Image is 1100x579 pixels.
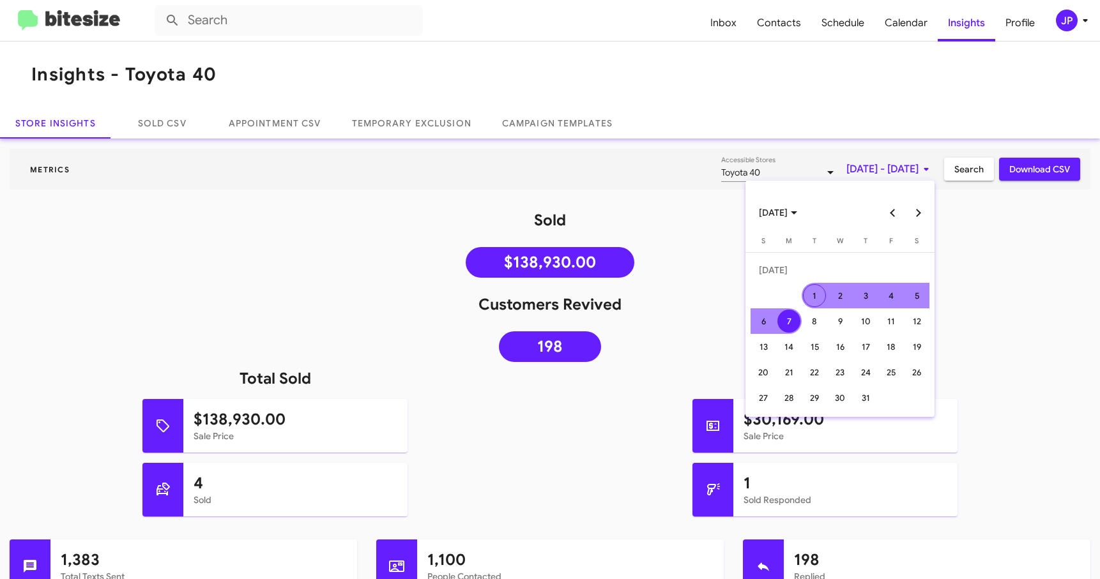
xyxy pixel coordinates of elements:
td: July 20, 2025 [751,359,776,385]
span: [DATE] [759,201,797,224]
div: 16 [829,335,852,358]
td: July 1, 2025 [802,283,827,308]
div: 21 [777,361,800,384]
td: July 23, 2025 [827,359,853,385]
th: Friday [878,234,904,252]
div: 1 [803,284,826,307]
th: Thursday [853,234,878,252]
td: July 10, 2025 [853,308,878,334]
td: July 30, 2025 [827,385,853,410]
td: July 26, 2025 [904,359,929,385]
td: July 22, 2025 [802,359,827,385]
td: July 12, 2025 [904,308,929,334]
div: 26 [905,361,928,384]
div: 30 [829,386,852,409]
td: July 5, 2025 [904,283,929,308]
div: 8 [803,310,826,333]
div: 28 [777,386,800,409]
div: 13 [752,335,775,358]
td: July 6, 2025 [751,308,776,334]
div: 6 [752,310,775,333]
td: [DATE] [751,257,929,283]
div: 9 [829,310,852,333]
div: 27 [752,386,775,409]
div: 12 [905,310,928,333]
th: Sunday [751,234,776,252]
div: 25 [880,361,903,384]
div: 7 [777,310,800,333]
button: Choose month and year [749,200,807,225]
td: July 2, 2025 [827,283,853,308]
td: July 16, 2025 [827,334,853,359]
div: 29 [803,386,826,409]
td: July 11, 2025 [878,308,904,334]
td: July 21, 2025 [776,359,802,385]
div: 10 [854,310,877,333]
button: Next month [906,200,931,225]
td: July 8, 2025 [802,308,827,334]
div: 3 [854,284,877,307]
div: 2 [829,284,852,307]
div: 17 [854,335,877,358]
div: 5 [905,284,928,307]
th: Monday [776,234,802,252]
td: July 14, 2025 [776,334,802,359]
th: Saturday [904,234,929,252]
div: 14 [777,335,800,358]
td: July 4, 2025 [878,283,904,308]
div: 18 [880,335,903,358]
td: July 28, 2025 [776,385,802,410]
div: 4 [880,284,903,307]
td: July 7, 2025 [776,308,802,334]
button: Previous month [880,200,906,225]
td: July 17, 2025 [853,334,878,359]
td: July 13, 2025 [751,334,776,359]
td: July 15, 2025 [802,334,827,359]
td: July 31, 2025 [853,385,878,410]
th: Wednesday [827,234,853,252]
td: July 19, 2025 [904,334,929,359]
div: 15 [803,335,826,358]
div: 23 [829,361,852,384]
div: 20 [752,361,775,384]
th: Tuesday [802,234,827,252]
div: 22 [803,361,826,384]
td: July 29, 2025 [802,385,827,410]
td: July 24, 2025 [853,359,878,385]
div: 31 [854,386,877,409]
td: July 3, 2025 [853,283,878,308]
div: 24 [854,361,877,384]
td: July 27, 2025 [751,385,776,410]
div: 19 [905,335,928,358]
td: July 9, 2025 [827,308,853,334]
div: 11 [880,310,903,333]
td: July 25, 2025 [878,359,904,385]
td: July 18, 2025 [878,334,904,359]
